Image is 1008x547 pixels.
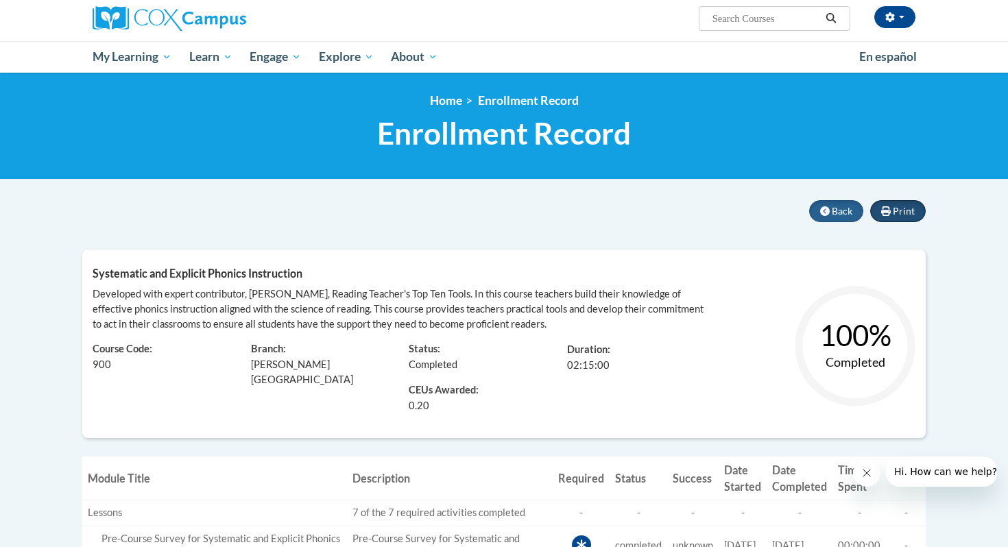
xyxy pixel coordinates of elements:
[832,500,886,526] td: -
[667,457,719,500] th: Success
[821,10,841,27] button: Search
[93,288,704,330] span: Developed with expert contributor, [PERSON_NAME], Reading Teacher's Top Ten Tools. In this course...
[667,500,719,526] td: -
[610,457,667,500] th: Status
[719,500,767,526] td: -
[819,318,891,352] text: 100%
[383,41,447,73] a: About
[72,41,936,73] div: Main menu
[832,205,852,217] span: Back
[93,358,111,370] span: 900
[853,459,880,487] iframe: Close message
[93,6,353,31] a: Cox Campus
[886,457,997,487] iframe: Message from company
[610,500,667,526] td: -
[874,6,915,28] button: Account Settings
[478,93,579,108] span: Enrollment Record
[180,41,241,73] a: Learn
[310,41,383,73] a: Explore
[82,457,347,500] th: Module Title
[809,200,863,222] button: Back
[553,500,610,526] td: -
[767,457,832,500] th: Date Completed
[832,457,886,500] th: Time Spent
[567,343,610,355] span: Duration:
[826,354,885,369] text: Completed
[352,506,547,520] div: 7 of the 7 required activities completed
[189,49,232,65] span: Learn
[93,6,246,31] img: Cox Campus
[904,507,908,518] span: -
[251,343,286,354] span: Branch:
[391,49,437,65] span: About
[84,41,180,73] a: My Learning
[93,267,302,280] span: Systematic and Explicit Phonics Instruction
[430,93,462,108] a: Home
[409,398,429,413] span: 0.20
[251,358,353,385] span: [PERSON_NAME][GEOGRAPHIC_DATA]
[88,506,341,520] div: Lessons
[319,49,374,65] span: Explore
[870,200,926,222] button: Print
[767,500,832,526] td: -
[347,457,553,500] th: Description
[377,115,631,151] span: Enrollment Record
[711,10,821,27] input: Search Courses
[859,49,917,64] span: En español
[567,359,610,371] span: 02:15:00
[553,457,610,500] th: Required
[250,49,301,65] span: Engage
[93,343,152,354] span: Course Code:
[409,358,457,370] span: Completed
[409,343,440,354] span: Status:
[893,205,915,217] span: Print
[409,383,547,398] span: CEUs Awarded:
[93,49,171,65] span: My Learning
[850,42,926,71] a: En español
[719,457,767,500] th: Date Started
[241,41,310,73] a: Engage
